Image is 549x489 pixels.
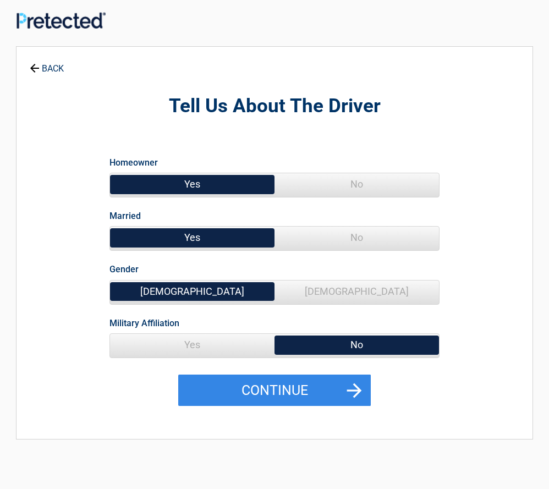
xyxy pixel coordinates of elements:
[77,94,472,119] h2: Tell Us About The Driver
[109,208,141,223] label: Married
[274,334,439,356] span: No
[110,173,274,195] span: Yes
[109,262,139,277] label: Gender
[178,375,371,406] button: Continue
[17,12,106,28] img: Main Logo
[109,316,179,331] label: Military Affiliation
[274,281,439,303] span: [DEMOGRAPHIC_DATA]
[28,54,66,73] a: BACK
[274,173,439,195] span: No
[110,334,274,356] span: Yes
[109,155,158,170] label: Homeowner
[110,227,274,249] span: Yes
[274,227,439,249] span: No
[110,281,274,303] span: [DEMOGRAPHIC_DATA]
